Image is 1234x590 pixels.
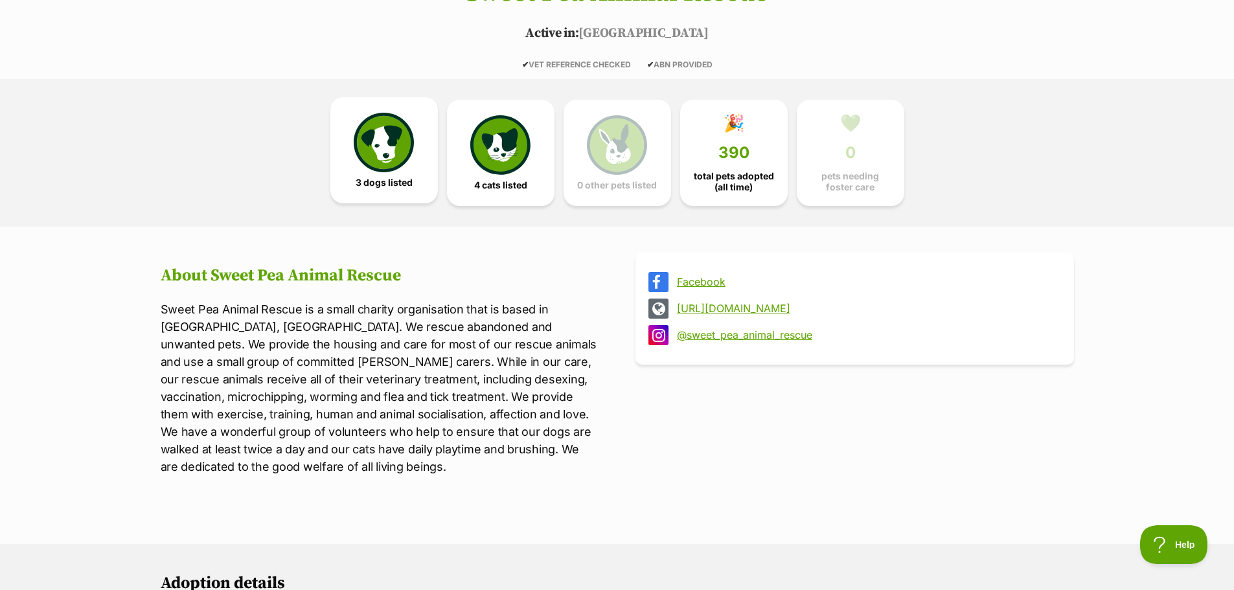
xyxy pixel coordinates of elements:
a: 4 cats listed [447,100,554,206]
span: 4 cats listed [474,180,527,190]
span: 390 [718,144,749,162]
span: 0 [845,144,856,162]
div: 💚 [840,113,861,133]
iframe: Help Scout Beacon - Open [1140,525,1208,564]
a: 3 dogs listed [330,97,438,203]
span: total pets adopted (all time) [691,171,777,192]
span: Active in: [525,25,578,41]
img: bunny-icon-b786713a4a21a2fe6d13e954f4cb29d131f1b31f8a74b52ca2c6d2999bc34bbe.svg [587,115,646,175]
span: VET REFERENCE CHECKED [522,60,631,69]
icon: ✔ [647,60,654,69]
span: 0 other pets listed [577,180,657,190]
a: [URL][DOMAIN_NAME] [677,302,1056,314]
a: 🎉 390 total pets adopted (all time) [680,100,788,206]
span: ABN PROVIDED [647,60,713,69]
div: 🎉 [724,113,744,133]
span: pets needing foster care [808,171,893,192]
icon: ✔ [522,60,529,69]
span: 3 dogs listed [356,177,413,188]
img: cat-icon-068c71abf8fe30c970a85cd354bc8e23425d12f6e8612795f06af48be43a487a.svg [470,115,530,175]
a: 0 other pets listed [564,100,671,206]
h2: About Sweet Pea Animal Rescue [161,266,599,286]
p: Sweet Pea Animal Rescue is a small charity organisation that is based in [GEOGRAPHIC_DATA], [GEOG... [161,301,599,475]
a: 💚 0 pets needing foster care [797,100,904,206]
a: @sweet_pea_animal_rescue [677,329,1056,341]
p: [GEOGRAPHIC_DATA] [141,24,1093,43]
img: petrescue-icon-eee76f85a60ef55c4a1927667547b313a7c0e82042636edf73dce9c88f694885.svg [354,113,413,172]
a: Facebook [677,276,1056,288]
